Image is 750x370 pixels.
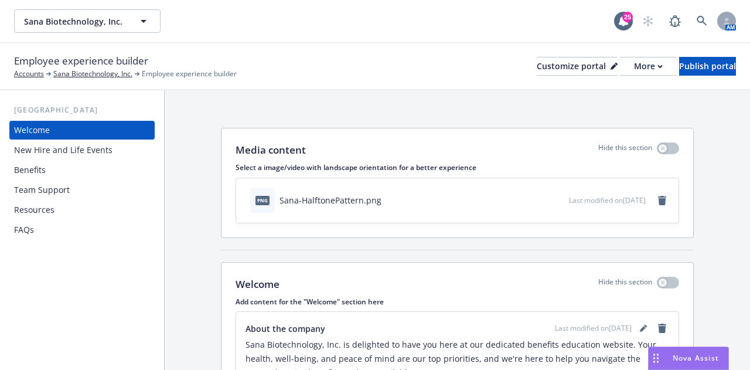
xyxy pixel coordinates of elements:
span: Sana Biotechnology, Inc. [24,15,125,28]
div: FAQs [14,220,34,239]
button: download file [535,194,544,206]
a: FAQs [9,220,155,239]
a: editPencil [636,321,650,335]
button: Sana Biotechnology, Inc. [14,9,161,33]
div: Drag to move [649,347,663,369]
span: Employee experience builder [142,69,237,79]
span: Last modified on [DATE] [569,195,646,205]
button: Nova Assist [648,347,729,370]
span: About the company [246,323,325,335]
a: Sana Biotechnology, Inc. [53,69,132,79]
a: Search [690,9,714,33]
div: Welcome [14,121,50,140]
a: Resources [9,201,155,219]
a: Welcome [9,121,155,140]
a: Benefits [9,161,155,179]
p: Add content for the "Welcome" section here [236,297,679,307]
div: [GEOGRAPHIC_DATA] [9,104,155,116]
button: More [620,57,677,76]
div: Sana-HalftonePattern.png [279,194,381,206]
button: Customize portal [537,57,618,76]
span: Employee experience builder [14,53,148,69]
button: preview file [554,194,564,206]
div: Customize portal [537,57,618,75]
div: Benefits [14,161,46,179]
div: Publish portal [679,57,736,75]
span: Nova Assist [673,353,719,363]
p: Select a image/video with landscape orientation for a better experience [236,162,679,172]
a: New Hire and Life Events [9,141,155,159]
div: 25 [622,12,633,22]
span: Last modified on [DATE] [555,323,632,334]
a: remove [655,194,669,208]
div: Team Support [14,181,70,199]
a: Start snowing [636,9,660,33]
p: Welcome [236,277,279,292]
span: png [255,196,270,205]
p: Hide this section [598,142,652,158]
div: Resources [14,201,54,219]
a: remove [655,321,669,335]
a: Team Support [9,181,155,199]
a: Accounts [14,69,44,79]
p: Media content [236,142,306,158]
a: Report a Bug [663,9,687,33]
div: New Hire and Life Events [14,141,112,159]
div: More [634,57,663,75]
p: Hide this section [598,277,652,292]
button: Publish portal [679,57,736,76]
